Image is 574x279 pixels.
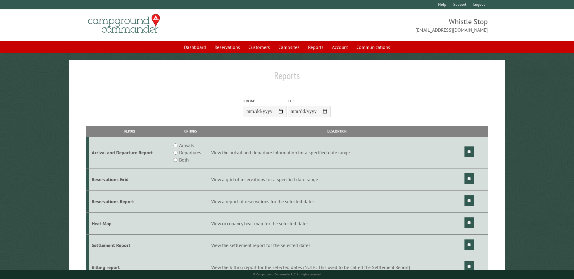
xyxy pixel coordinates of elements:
a: Customers [245,41,274,53]
td: View the arrival and departure information for a specified date range [210,137,464,168]
th: Options [171,126,210,136]
label: Arrivals [179,142,194,149]
label: To: [288,98,331,104]
td: Arrival and Departure Report [89,137,171,168]
th: Report [89,126,171,136]
td: View the billing report for the selected dates (NOTE: This used to be called the Settlement Report) [210,256,464,278]
td: View the settlement report for the selected dates [210,234,464,256]
td: Reservations Grid [89,168,171,191]
a: Reports [304,41,327,53]
th: Description [210,126,464,136]
a: Reservations [211,41,244,53]
label: From: [244,98,287,104]
td: View a report of reservations for the selected dates [210,190,464,212]
a: Campsites [275,41,303,53]
h1: Reports [86,70,487,86]
td: Settlement Report [89,234,171,256]
td: Reservations Report [89,190,171,212]
td: Billing report [89,256,171,278]
label: Both [179,156,189,163]
td: View occupancy heat map for the selected dates [210,212,464,234]
small: © Campground Commander LLC. All rights reserved. [253,272,321,276]
td: Heat Map [89,212,171,234]
span: Whistle Stop [EMAIL_ADDRESS][DOMAIN_NAME] [287,17,488,34]
a: Account [328,41,352,53]
td: View a grid of reservations for a specified date range [210,168,464,191]
img: Campground Commander [86,12,162,35]
label: Departures [179,149,201,156]
a: Communications [353,41,394,53]
a: Dashboard [180,41,210,53]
